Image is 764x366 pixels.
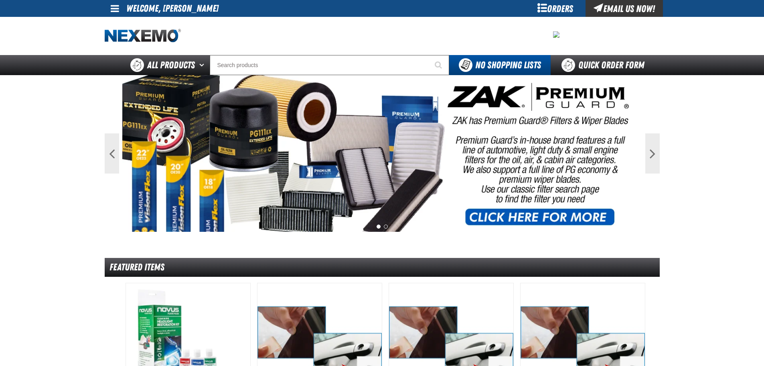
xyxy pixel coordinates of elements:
[551,55,659,75] a: Quick Order Form
[105,133,119,174] button: Previous
[210,55,449,75] input: Search
[377,225,381,229] button: 1 of 2
[197,55,210,75] button: Open All Products pages
[449,55,551,75] button: You do not have available Shopping Lists. Open to Create a New List
[475,59,541,71] span: No Shopping Lists
[105,29,181,43] img: Nexemo logo
[122,75,642,232] img: PG Filters & Wipers
[105,258,660,277] div: Featured Items
[645,133,660,174] button: Next
[553,31,559,38] img: 2478c7e4e0811ca5ea97a8c95d68d55a.jpeg
[384,225,388,229] button: 2 of 2
[429,55,449,75] button: Start Searching
[147,58,195,72] span: All Products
